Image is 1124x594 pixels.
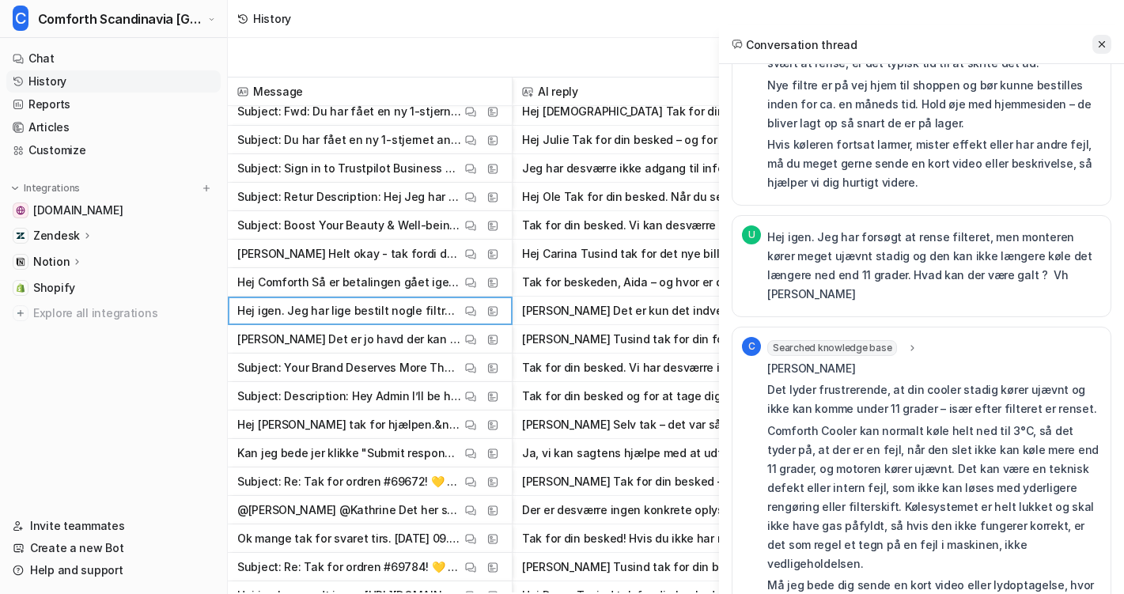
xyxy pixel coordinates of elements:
[201,183,212,194] img: menu_add.svg
[522,183,831,211] button: Hej Ole Tak for din besked. Når du sender en pakke retur, refunderer vi beløbet til den samme bet...
[33,280,75,296] span: Shopify
[33,202,123,218] span: [DOMAIN_NAME]
[6,559,221,581] a: Help and support
[6,537,221,559] a: Create a new Bot
[522,439,831,467] button: Ja, vi kan sagtens hjælpe med at udfylde og indsende svaret via "Submit response" på sagen, hvis ...
[9,183,21,194] img: expand menu
[33,228,80,244] p: Zendesk
[6,515,221,537] a: Invite teammates
[6,93,221,115] a: Reports
[732,36,857,53] h2: Conversation thread
[253,10,291,27] div: History
[237,382,461,411] p: Subject: Description: Hey Admin I’ll be honest I don’t send these kinds of messages often. But af...
[16,257,25,267] img: Notion
[13,6,28,31] span: C
[6,302,221,324] a: Explore all integrations
[522,268,831,297] button: Tak for beskeden, Aida – og hvor er det dejligt at høre, at betalingen er gået igennem! Jeg sørge...
[522,154,831,183] button: Jeg har desværre ikke adgang til information om Trustpilot Business eller deres loginsystem. Jeg ...
[522,553,831,581] button: [PERSON_NAME] Tusind tak for din besked, og hvor er det ærgerligt med tanden – rigtig god bedring...
[6,277,221,299] a: ShopifyShopify
[522,467,831,496] button: [PERSON_NAME] Tak for din besked – og hvor dejligt at høre, at du glæder dig til at prøve saunatæ...
[237,354,461,382] p: Subject: Your Brand Deserves More Than Ads – It Needs Stories That Convert. UGC video ads Descrip...
[522,354,831,382] button: Tak for din besked. Vi har desværre ikke mulighed for at tage imod eksterne samarbejdshenvendelse...
[742,337,761,356] span: C
[522,411,831,439] button: [PERSON_NAME] Selv tak – det var så lidt! 😊 Du er altid velkommen til at skrive, hvis du har fler...
[237,97,461,126] p: Subject: Fwd: Du har fået en ny 1-stjernet anmeldelse Description: Hvad er der sket her??? [PERSO...
[237,240,461,268] p: [PERSON_NAME] Helt okay - tak fordi du svarer 🙏🏻 Har taget et billede tættere på håber det kan hj...
[519,78,834,106] span: AI reply
[767,422,1101,573] p: Comforth Cooler kan normalt køle helt ned til 3°C, så det tyder på, at der er en fejl, når den sl...
[767,76,1101,133] p: Nye filtre er på vej hjem til shoppen og bør kunne bestilles inden for ca. en måneds tid. Hold øj...
[6,70,221,93] a: History
[24,182,80,195] p: Integrations
[13,305,28,321] img: explore all integrations
[16,283,25,293] img: Shopify
[6,199,221,221] a: comforth.dk[DOMAIN_NAME]
[6,180,85,196] button: Integrations
[237,411,461,439] p: Hej [PERSON_NAME] tak for hjælpen.&nbsp; [PERSON_NAME] hilsner&nbsp; [PERSON_NAME]; tir. [DATE] 1...
[522,126,831,154] button: Hej Julie Tak for din besked – og for at gøre opmærksom på din oplevelse. Jeg kan godt forstå, at...
[237,211,461,240] p: Subject: Boost Your Beauty & Well-being Business Real Reviews + Social Media Growth Description: ...
[237,325,461,354] p: [PERSON_NAME] Det er jo havd der kan ske. Tak for hurtig aktion. Claus
[742,225,761,244] span: U
[237,553,461,581] p: Subject: Re: Tak for ordren #69784! 💛 - SLETTES!!!!! Description: Hejsa, Jeg skal desværre uvente...
[522,382,831,411] button: Tak for din besked og for at tage dig tid til at komme med input – det sætter vi pris på. Du er m...
[16,206,25,215] img: comforth.dk
[522,325,831,354] button: [PERSON_NAME] Tusind tak for din forståelse og din venlige besked. Vi sørger for, at den sorte ha...
[6,47,221,70] a: Chat
[767,359,1101,378] p: [PERSON_NAME]
[33,254,70,270] p: Notion
[237,154,461,183] p: Subject: Sign in to Trustpilot Business Description: [URL][DOMAIN_NAME] SIGN IN TO TRUSTPILOT BUS...
[522,211,831,240] button: Tak for din besked. Vi kan desværre ikke hjælpe med denne type henvendelse. Hvis du har spørgsmål...
[522,496,831,524] button: Der er desværre ingen konkrete oplysninger om status på hverken #131752 eller #132823 i de tilgæn...
[234,78,505,106] span: Message
[522,240,831,268] button: Hej Carina Tusind tak for det nye billede og din uddybning – vi er kede af, at du har haft den op...
[767,340,897,356] span: Searched knowledge base
[237,524,461,553] p: Ok mange tak for svaret tirs. [DATE] 09.40 skrev [PERSON_NAME] ([DOMAIN_NAME]) &lt;[EMAIL_ADDRESS...
[6,116,221,138] a: Articles
[237,496,461,524] p: @[PERSON_NAME] @Kathrine Det her skal med handskerne skal fikses asap. Jeg blev lovet at der ikke...
[522,524,831,553] button: Tak for din besked! Hvis du ikke har modtaget svar på din tidligere henvendelse, kan det skyldes ...
[767,135,1101,192] p: Hvis køleren fortsat larmer, mister effekt eller har andre fejl, må du meget gerne sende en kort ...
[767,228,1101,304] p: Hej igen. Jeg har forsøgt at rense filteret, men monteren kører meget ujævnt stadig og den kan ik...
[237,439,461,467] p: Kan jeg bede jer klikke "Submit response" ud udfylde tingene? [PERSON_NAME], Direktør Comforth Sc...
[38,8,204,30] span: Comforth Scandinavia [GEOGRAPHIC_DATA]
[522,97,831,126] button: Hej [DEMOGRAPHIC_DATA] Tak for din besked! Når vi modtager returpakker, registreres de ofte i bun...
[237,467,461,496] p: Subject: Re: Tak for ordren #69672! 💛 Description: Hejsa, Jeg har modtaget mine pakker idag, og g...
[33,301,214,326] span: Explore all integrations
[237,183,461,211] p: Subject: Retur Description: Hej Jeg har sent pakken retur Forventede at få pengene tilbage på [GE...
[237,297,461,325] p: Hej igen. Jeg har lige bestilt nogle filtre hos jer, så ser jeg om det kan hjælpe. &nbsp;Er der n...
[16,231,25,240] img: Zendesk
[237,268,461,297] p: Hej Comforth Så er betalingen gået igennem Tusind tak for hjælpen og den gode service😁 Mvh Aida
[522,297,831,325] button: [PERSON_NAME] Det er kun det indvendige metalgitter og vandfilteret, du selv skal rense – der er ...
[6,139,221,161] a: Customize
[237,126,461,154] p: Subject: Du har fået en ny 1-stjernet anmeldelse Description: [URL][DOMAIN_NAME] [PERSON_NAME] HA...
[767,380,1101,418] p: Det lyder frustrerende, at din cooler stadig kører ujævnt og ikke kan komme under 11 grader – isæ...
